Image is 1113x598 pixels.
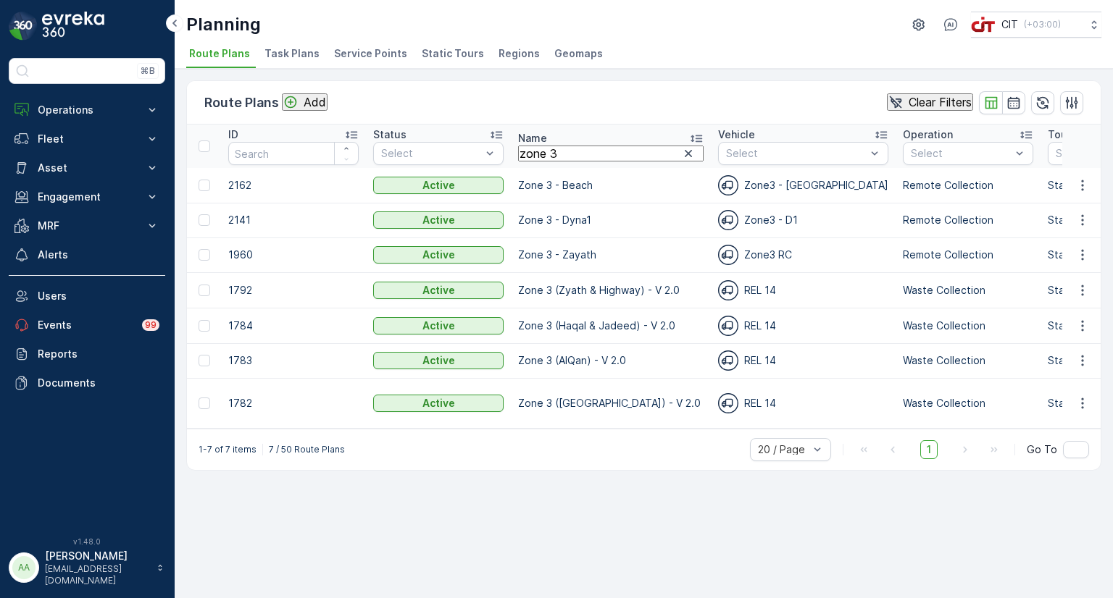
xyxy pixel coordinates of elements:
p: Active [422,248,455,262]
img: svg%3e [718,280,738,300]
td: Waste Collection [896,343,1041,378]
p: ⌘B [141,65,155,77]
img: svg%3e [718,210,738,230]
p: Active [422,283,455,298]
p: Tour Type [1048,127,1099,142]
span: Task Plans [264,46,320,61]
a: Reports [9,340,165,369]
td: 2141 [221,203,366,237]
button: Active [373,395,504,412]
p: Name [518,131,547,146]
img: svg%3e [718,393,738,413]
div: Zone3 RC [718,245,888,265]
td: Waste Collection [896,308,1041,343]
p: 7 / 50 Route Plans [269,444,345,455]
p: Clear Filters [909,96,972,109]
button: AA[PERSON_NAME][EMAIL_ADDRESS][DOMAIN_NAME] [9,549,165,586]
td: 1960 [221,237,366,272]
p: MRF [38,219,136,233]
span: v 1.48.0 [9,537,165,546]
span: Service Points [334,46,407,61]
p: Events [38,318,133,332]
button: Asset [9,153,165,182]
a: Events99 [9,311,165,340]
p: Alerts [38,248,159,262]
p: ( +03:00 ) [1024,19,1061,30]
td: Zone 3 ([GEOGRAPHIC_DATA]) - V 2.0 [511,378,711,428]
td: Waste Collection [896,272,1041,308]
p: Active [422,319,455,333]
div: AA [12,556,36,579]
div: Toggle Row Selected [199,249,210,261]
p: 99 [145,319,157,331]
input: Search [228,142,359,165]
p: CIT [1001,17,1018,32]
div: Zone3 - D1 [718,210,888,230]
button: Active [373,282,504,299]
button: Operations [9,96,165,125]
p: Active [422,213,455,227]
img: svg%3e [718,316,738,336]
button: CIT(+03:00) [971,12,1101,38]
td: Remote Collection [896,237,1041,272]
span: Go To [1027,442,1057,457]
p: Add [304,96,326,109]
td: 1792 [221,272,366,308]
td: 1782 [221,378,366,428]
td: Zone 3 - Dyna1 [511,203,711,237]
button: Fleet [9,125,165,153]
button: Add [282,93,328,111]
img: svg%3e [718,245,738,265]
p: Reports [38,347,159,361]
td: Zone 3 - Zayath [511,237,711,272]
img: svg%3e [718,175,738,195]
div: REL 14 [718,280,888,300]
p: Engagement [38,190,136,204]
td: 2162 [221,168,366,203]
p: [PERSON_NAME] [45,549,149,563]
p: Planning [186,13,261,36]
p: Select [381,146,481,161]
td: Remote Collection [896,203,1041,237]
button: Engagement [9,182,165,211]
div: Toggle Row Selected [199,285,210,296]
p: Select [911,146,1011,161]
p: Vehicle [718,127,755,142]
td: Zone 3 - Beach [511,168,711,203]
button: Active [373,211,504,229]
img: svg%3e [718,350,738,371]
p: Active [422,353,455,368]
td: Waste Collection [896,378,1041,428]
span: Static Tours [422,46,484,61]
span: Regions [499,46,540,61]
p: Documents [38,376,159,390]
button: Active [373,352,504,369]
div: Toggle Row Selected [199,320,210,332]
span: Geomaps [554,46,603,61]
a: Documents [9,369,165,397]
input: Search [518,146,704,161]
div: Zone3 - [GEOGRAPHIC_DATA] [718,175,888,195]
img: logo_dark-DEwI_e13.png [42,12,104,41]
p: Operation [903,127,953,142]
p: [EMAIL_ADDRESS][DOMAIN_NAME] [45,563,149,586]
button: MRF [9,211,165,240]
td: Zone 3 (Haqal & Jadeed) - V 2.0 [511,308,711,343]
td: 1784 [221,308,366,343]
td: Remote Collection [896,168,1041,203]
button: Active [373,317,504,334]
p: Fleet [38,132,136,146]
p: ID [228,127,238,142]
p: Route Plans [204,93,279,113]
p: 1-7 of 7 items [199,444,257,455]
a: Users [9,282,165,311]
div: Toggle Row Selected [199,397,210,409]
span: 1 [920,440,938,459]
button: Clear Filters [887,93,973,111]
div: REL 14 [718,316,888,336]
div: REL 14 [718,350,888,371]
div: Toggle Row Selected [199,355,210,366]
button: Active [373,177,504,194]
p: Select [726,146,866,161]
div: Toggle Row Selected [199,180,210,191]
